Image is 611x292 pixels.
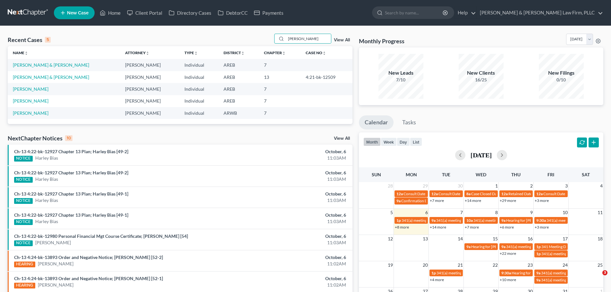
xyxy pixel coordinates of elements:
[286,34,331,43] input: Search by name...
[459,77,504,83] div: 16/25
[492,261,498,269] span: 22
[218,71,259,83] td: AREB
[500,225,514,229] a: +6 more
[14,177,33,183] div: NOTICE
[218,83,259,95] td: AREB
[259,83,301,95] td: 7
[477,7,603,19] a: [PERSON_NAME] & [PERSON_NAME] Law Firm, PLLC
[501,244,505,249] span: 9a
[14,198,33,204] div: NOTICE
[457,235,463,243] span: 14
[45,37,51,43] div: 5
[597,261,603,269] span: 25
[381,138,397,146] button: week
[241,51,245,55] i: unfold_more
[14,240,33,246] div: NOTICE
[471,152,492,158] h2: [DATE]
[179,83,218,95] td: Individual
[396,218,401,223] span: 1p
[442,172,450,177] span: Tue
[13,74,89,80] a: [PERSON_NAME] & [PERSON_NAME]
[395,225,409,229] a: +8 more
[597,209,603,216] span: 11
[378,77,423,83] div: 7/10
[436,218,498,223] span: 341(a) meeting for [PERSON_NAME]
[582,172,590,177] span: Sat
[240,218,346,225] div: 11:03AM
[240,148,346,155] div: October, 6
[240,239,346,246] div: 11:03AM
[363,138,381,146] button: month
[431,191,438,196] span: 12a
[218,107,259,119] td: ARWB
[387,235,394,243] span: 12
[378,69,423,77] div: New Leads
[387,182,394,190] span: 28
[535,225,549,229] a: +3 more
[431,218,436,223] span: 9a
[14,254,163,260] a: Ch-13 4:24-bk-13893 Order and Negative Notice; [PERSON_NAME] [52-2]
[530,182,533,190] span: 2
[372,172,381,177] span: Sun
[264,50,286,55] a: Chapterunfold_more
[422,182,429,190] span: 29
[562,235,568,243] span: 17
[589,270,605,286] iframe: Intercom live chat
[14,276,163,281] a: Ch-13 4:24-bk-13893 Order and Negative Notice; [PERSON_NAME] [52-1]
[500,251,516,256] a: +22 more
[240,212,346,218] div: October, 6
[38,261,73,267] a: [PERSON_NAME]
[465,198,481,203] a: +14 more
[125,50,149,55] a: Attorneyunfold_more
[306,50,326,55] a: Case Nounfold_more
[438,191,497,196] span: Consult Date for [PERSON_NAME]
[410,138,422,146] button: list
[402,218,463,223] span: 341(a) meeting for [PERSON_NAME]
[401,198,469,203] span: Confirmation Date for [PERSON_NAME]
[530,209,533,216] span: 9
[385,7,444,19] input: Search by name...
[240,254,346,261] div: October, 6
[500,198,516,203] a: +29 more
[541,244,608,249] span: 341 Meeting Date for [PERSON_NAME]
[14,233,188,239] a: Ch-13 4:22-bk-12980 Personal Financial Mgt Course Certificate; [PERSON_NAME] [54]
[240,197,346,204] div: 11:03AM
[120,83,179,95] td: [PERSON_NAME]
[251,7,287,19] a: Payments
[460,209,463,216] span: 7
[120,107,179,119] td: [PERSON_NAME]
[536,251,541,256] span: 1p
[240,233,346,239] div: October, 6
[334,38,350,42] a: View All
[396,198,401,203] span: 9a
[508,191,607,196] span: Retained Date for [PERSON_NAME][GEOGRAPHIC_DATA]
[476,172,486,177] span: Wed
[564,182,568,190] span: 3
[14,170,128,175] a: Ch-13 4:22-bk-12927 Chapter 13 Plan; Harley Bias [49-2]
[165,7,215,19] a: Directory Cases
[65,135,72,141] div: 10
[179,107,218,119] td: Individual
[240,191,346,197] div: October, 6
[539,69,584,77] div: New Filings
[541,251,603,256] span: 341(a) meeting for [PERSON_NAME]
[471,191,537,196] span: Case Closed Date for [PERSON_NAME]
[541,278,603,282] span: 341(a) meeting for [PERSON_NAME]
[14,212,128,218] a: Ch-13 4:22-bk-12927 Chapter 13 Plan; Harley Bias [49-1]
[422,235,429,243] span: 13
[240,282,346,288] div: 11:02AM
[218,95,259,107] td: AREB
[13,62,89,68] a: [PERSON_NAME] & [PERSON_NAME]
[387,261,394,269] span: 19
[35,197,58,204] a: Harley Bias
[396,115,422,129] a: Tasks
[390,209,394,216] span: 5
[240,261,346,267] div: 11:02AM
[536,244,541,249] span: 1p
[282,51,286,55] i: unfold_more
[562,261,568,269] span: 24
[495,209,498,216] span: 8
[38,282,73,288] a: [PERSON_NAME]
[35,176,58,182] a: Harley Bias
[562,209,568,216] span: 10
